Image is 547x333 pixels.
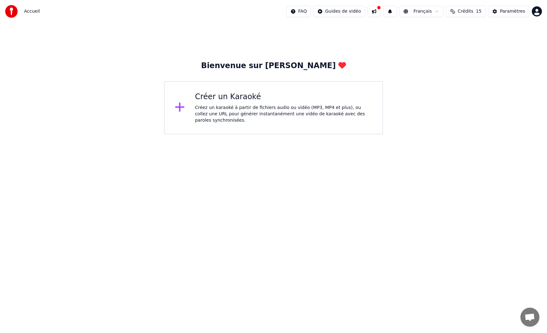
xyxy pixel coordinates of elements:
nav: breadcrumb [24,8,40,15]
div: Créer un Karaoké [195,92,372,102]
span: Accueil [24,8,40,15]
span: 15 [476,8,481,15]
span: Crédits [458,8,473,15]
div: Paramètres [500,8,525,15]
button: Paramètres [488,6,529,17]
button: Crédits15 [446,6,486,17]
div: Bienvenue sur [PERSON_NAME] [201,61,346,71]
button: FAQ [286,6,311,17]
img: youka [5,5,18,18]
a: Ouvrir le chat [520,308,539,327]
button: Guides de vidéo [313,6,365,17]
div: Créez un karaoké à partir de fichiers audio ou vidéo (MP3, MP4 et plus), ou collez une URL pour g... [195,105,372,124]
